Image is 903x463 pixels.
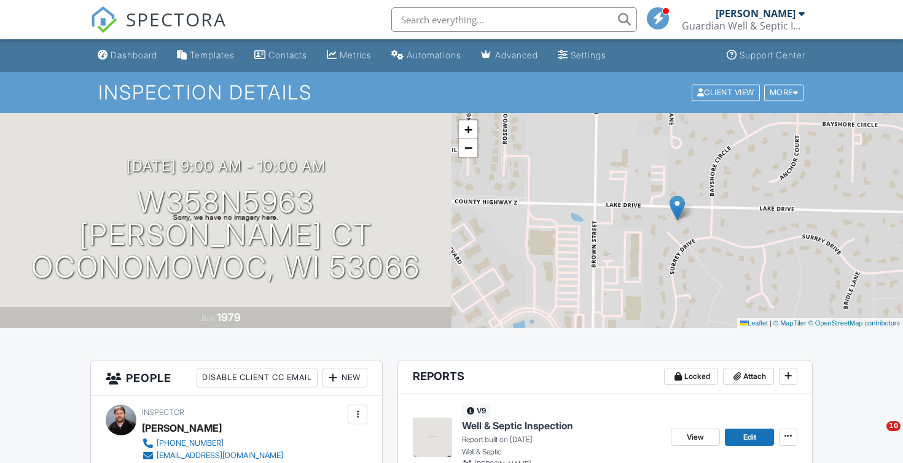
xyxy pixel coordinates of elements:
div: 1979 [217,311,241,324]
a: Settings [553,44,611,67]
div: New [322,368,367,387]
iframe: Intercom live chat [861,421,891,451]
h3: [DATE] 9:00 am - 10:00 am [127,158,326,174]
a: © OpenStreetMap contributors [808,319,900,327]
a: Leaflet [740,319,768,327]
div: Client View [692,84,760,101]
a: Templates [172,44,240,67]
h1: W358N5963 [PERSON_NAME] Ct Oconomowoc, WI 53066 [20,186,432,283]
div: Settings [571,50,606,60]
a: Zoom out [459,139,477,157]
span: | [770,319,772,327]
span: + [464,122,472,137]
div: Automations [407,50,461,60]
div: [PERSON_NAME] [142,419,222,437]
div: Support Center [740,50,805,60]
div: More [764,84,804,101]
a: Client View [690,87,763,96]
a: © MapTiler [773,319,807,327]
div: Metrics [340,50,372,60]
a: Dashboard [93,44,162,67]
a: Contacts [249,44,312,67]
div: Guardian Well & Septic Inspections [682,20,805,32]
span: 10 [886,421,901,431]
span: SPECTORA [126,6,227,32]
div: [EMAIL_ADDRESS][DOMAIN_NAME] [157,451,283,461]
span: − [464,140,472,155]
a: Advanced [476,44,543,67]
input: Search everything... [391,7,637,32]
img: The Best Home Inspection Software - Spectora [90,6,117,33]
h3: People [91,360,382,395]
a: Automations (Basic) [386,44,466,67]
img: Marker [670,195,685,220]
a: [EMAIL_ADDRESS][DOMAIN_NAME] [142,449,283,462]
div: [PERSON_NAME] [716,7,795,20]
div: Advanced [495,50,538,60]
div: Templates [190,50,235,60]
a: Support Center [722,44,810,67]
a: Metrics [322,44,377,67]
h1: Inspection Details [98,82,805,103]
div: Dashboard [111,50,157,60]
a: [PHONE_NUMBER] [142,437,283,449]
div: [PHONE_NUMBER] [157,438,224,448]
div: Contacts [268,50,307,60]
div: Disable Client CC Email [197,368,318,387]
span: Inspector [142,408,184,417]
a: SPECTORA [90,17,227,42]
a: Zoom in [459,120,477,139]
span: Built [201,314,215,323]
